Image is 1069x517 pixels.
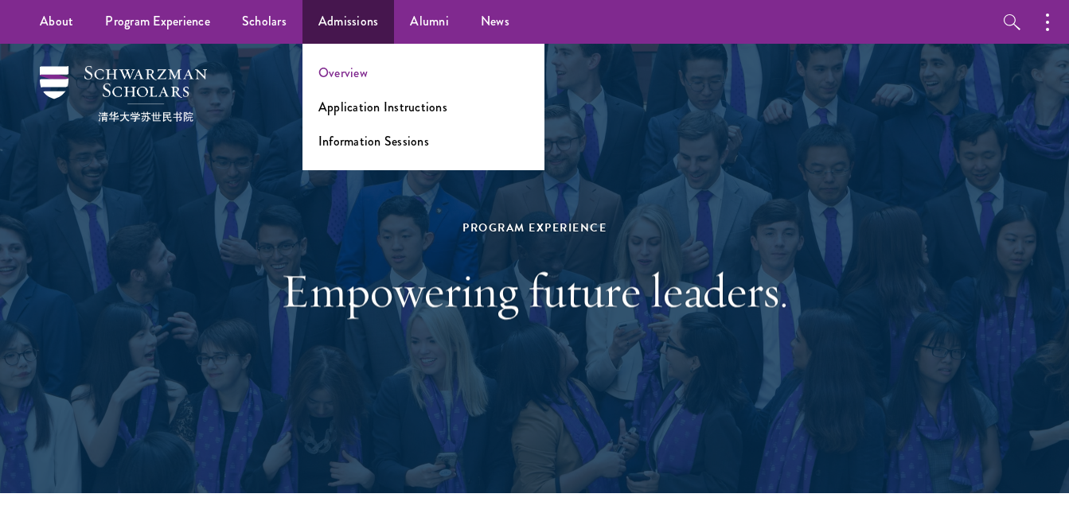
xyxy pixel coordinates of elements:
a: Information Sessions [318,132,429,150]
a: Application Instructions [318,98,447,116]
h1: Empowering future leaders. [260,262,810,319]
img: Schwarzman Scholars [40,66,207,122]
a: Overview [318,64,368,82]
div: Program Experience [260,218,810,238]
